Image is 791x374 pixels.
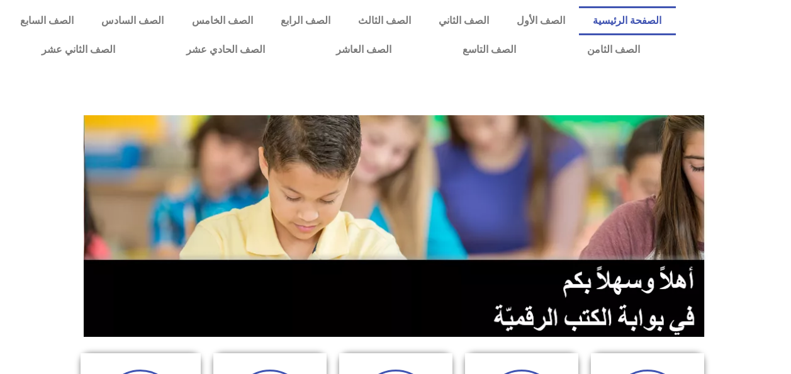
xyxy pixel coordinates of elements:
[301,35,427,64] a: الصف العاشر
[177,6,266,35] a: الصف الخامس
[151,35,301,64] a: الصف الحادي عشر
[87,6,177,35] a: الصف السادس
[344,6,425,35] a: الصف الثالث
[6,6,87,35] a: الصف السابع
[503,6,579,35] a: الصف الأول
[6,35,151,64] a: الصف الثاني عشر
[579,6,675,35] a: الصفحة الرئيسية
[552,35,676,64] a: الصف الثامن
[425,6,503,35] a: الصف الثاني
[267,6,344,35] a: الصف الرابع
[427,35,552,64] a: الصف التاسع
